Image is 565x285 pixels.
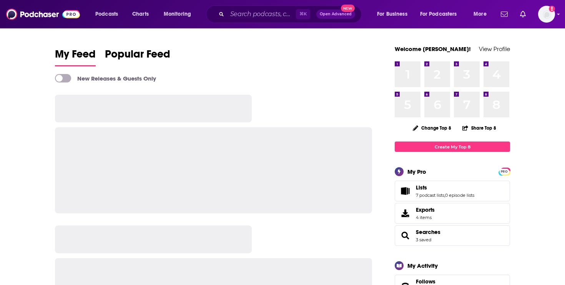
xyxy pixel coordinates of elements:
span: New [341,5,355,12]
a: Exports [395,203,510,224]
span: For Business [377,9,407,20]
div: Search podcasts, credits, & more... [213,5,369,23]
svg: Add a profile image [549,6,555,12]
img: User Profile [538,6,555,23]
span: Exports [397,208,413,219]
a: Lists [397,186,413,196]
span: Monitoring [164,9,191,20]
span: Exports [416,206,435,213]
span: Logged in as ldigiovine [538,6,555,23]
a: Create My Top 8 [395,142,510,152]
a: New Releases & Guests Only [55,74,156,82]
span: More [474,9,487,20]
a: Show notifications dropdown [517,8,529,21]
button: open menu [468,8,496,20]
a: 0 episode lists [445,193,474,198]
a: Welcome [PERSON_NAME]! [395,45,471,53]
span: My Feed [55,48,96,65]
input: Search podcasts, credits, & more... [227,8,296,20]
button: open menu [415,8,468,20]
span: Charts [132,9,149,20]
a: Searches [416,229,440,236]
button: Show profile menu [538,6,555,23]
a: Show notifications dropdown [498,8,511,21]
span: For Podcasters [420,9,457,20]
a: Lists [416,184,474,191]
a: Charts [127,8,153,20]
span: Podcasts [95,9,118,20]
span: Popular Feed [105,48,170,65]
img: Podchaser - Follow, Share and Rate Podcasts [6,7,80,21]
span: Lists [395,181,510,201]
span: Searches [395,225,510,246]
a: Popular Feed [105,48,170,66]
span: Follows [416,278,435,285]
button: Share Top 8 [462,120,497,135]
button: open menu [90,8,128,20]
button: open menu [372,8,417,20]
button: open menu [158,8,201,20]
span: Open Advanced [320,12,352,16]
span: Lists [416,184,427,191]
div: My Pro [407,168,426,175]
a: 3 saved [416,237,431,242]
a: 7 podcast lists [416,193,444,198]
a: View Profile [479,45,510,53]
div: My Activity [407,262,438,269]
a: PRO [500,168,509,174]
a: Searches [397,230,413,241]
span: ⌘ K [296,9,310,19]
span: , [444,193,445,198]
span: 4 items [416,215,435,220]
a: My Feed [55,48,96,66]
button: Change Top 8 [408,123,456,133]
span: PRO [500,169,509,175]
a: Follows [416,278,483,285]
button: Open AdvancedNew [316,10,355,19]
